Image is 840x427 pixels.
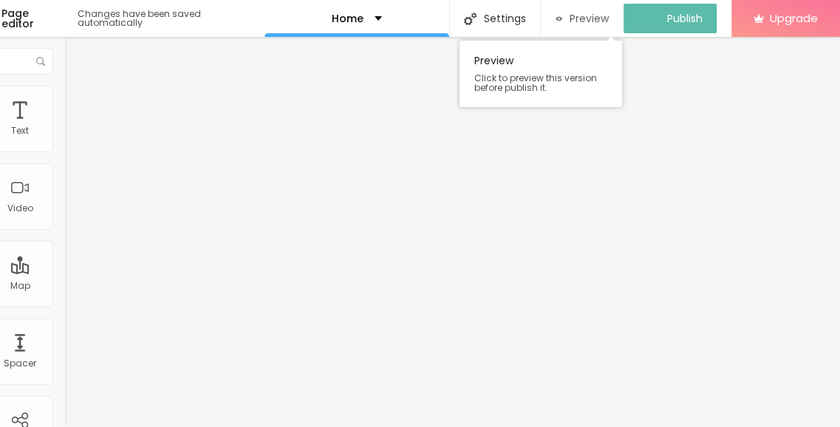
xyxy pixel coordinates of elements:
[7,203,33,213] div: Video
[10,281,30,291] div: Map
[541,4,624,33] button: Preview
[332,13,363,24] p: Home
[460,41,622,107] div: Preview
[64,37,840,427] iframe: Editor
[4,358,36,369] div: Spacer
[667,13,703,24] span: Publish
[464,13,477,25] img: Icone
[36,57,45,66] img: Icone
[624,4,717,33] button: Publish
[770,12,818,24] span: Upgrade
[556,13,563,25] img: view-1.svg
[11,126,29,136] div: Text
[78,10,264,27] div: Changes have been saved automatically
[474,73,607,92] span: Click to preview this version before publish it.
[570,13,609,24] span: Preview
